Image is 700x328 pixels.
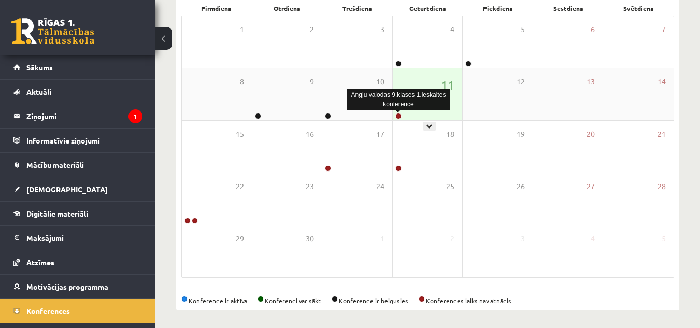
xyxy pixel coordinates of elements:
[517,76,525,88] span: 12
[587,129,595,140] span: 20
[128,109,142,123] i: 1
[517,129,525,140] span: 19
[13,177,142,201] a: [DEMOGRAPHIC_DATA]
[306,233,314,245] span: 30
[393,1,463,16] div: Ceturtdiena
[658,129,666,140] span: 21
[26,160,84,169] span: Mācību materiāli
[240,24,244,35] span: 1
[521,24,525,35] span: 5
[463,1,533,16] div: Piekdiena
[13,202,142,225] a: Digitālie materiāli
[450,233,454,245] span: 2
[376,76,384,88] span: 10
[236,233,244,245] span: 29
[450,24,454,35] span: 4
[13,275,142,298] a: Motivācijas programma
[13,299,142,323] a: Konferences
[13,129,142,152] a: Informatīvie ziņojumi
[310,76,314,88] span: 9
[310,24,314,35] span: 2
[376,181,384,192] span: 24
[13,80,142,104] a: Aktuāli
[380,233,384,245] span: 1
[11,18,94,44] a: Rīgas 1. Tālmācības vidusskola
[658,181,666,192] span: 28
[26,258,54,267] span: Atzīmes
[446,181,454,192] span: 25
[658,76,666,88] span: 14
[181,1,252,16] div: Pirmdiena
[236,129,244,140] span: 15
[591,24,595,35] span: 6
[181,296,674,305] div: Konference ir aktīva Konferenci var sākt Konference ir beigusies Konferences laiks nav atnācis
[26,226,142,250] legend: Maksājumi
[26,104,142,128] legend: Ziņojumi
[26,129,142,152] legend: Informatīvie ziņojumi
[322,1,393,16] div: Trešdiena
[587,181,595,192] span: 27
[26,184,108,194] span: [DEMOGRAPHIC_DATA]
[26,63,53,72] span: Sākums
[591,233,595,245] span: 4
[521,233,525,245] span: 3
[517,181,525,192] span: 26
[13,226,142,250] a: Maksājumi
[380,24,384,35] span: 3
[13,104,142,128] a: Ziņojumi1
[376,129,384,140] span: 17
[13,250,142,274] a: Atzīmes
[347,89,450,110] div: Angļu valodas 9.klases 1.ieskaites konference
[26,282,108,291] span: Motivācijas programma
[587,76,595,88] span: 13
[306,181,314,192] span: 23
[26,87,51,96] span: Aktuāli
[236,181,244,192] span: 22
[441,76,454,94] span: 11
[446,129,454,140] span: 18
[252,1,322,16] div: Otrdiena
[306,129,314,140] span: 16
[13,55,142,79] a: Sākums
[662,233,666,245] span: 5
[26,209,88,218] span: Digitālie materiāli
[13,153,142,177] a: Mācību materiāli
[533,1,604,16] div: Sestdiena
[604,1,674,16] div: Svētdiena
[662,24,666,35] span: 7
[240,76,244,88] span: 8
[26,306,70,316] span: Konferences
